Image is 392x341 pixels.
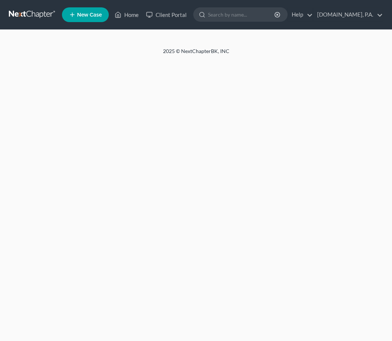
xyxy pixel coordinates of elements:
span: New Case [77,12,102,18]
a: Home [111,8,142,21]
input: Search by name... [208,8,275,21]
a: Client Portal [142,8,190,21]
div: 2025 © NextChapterBK, INC [19,48,373,61]
a: [DOMAIN_NAME], P.A. [313,8,383,21]
a: Help [288,8,313,21]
